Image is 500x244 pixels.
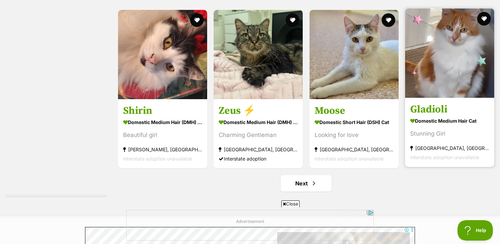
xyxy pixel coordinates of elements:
[219,117,298,127] strong: Domestic Medium Hair (DMH) Cat
[405,98,494,167] a: Gladioli Domestic Medium Hair Cat Stunning Girl [GEOGRAPHIC_DATA], [GEOGRAPHIC_DATA] Interstate a...
[410,103,489,116] h3: Gladioli
[382,13,395,27] button: favourite
[281,175,332,192] a: Next page
[214,99,303,168] a: Zeus ⚡ Domestic Medium Hair (DMH) Cat Charming Gentleman [GEOGRAPHIC_DATA], [GEOGRAPHIC_DATA] Int...
[315,145,394,154] strong: [GEOGRAPHIC_DATA], [GEOGRAPHIC_DATA]
[410,154,479,160] span: Interstate adoption unavailable
[219,131,298,140] div: Charming Gentleman
[123,117,202,127] strong: Domestic Medium Hair (DMH) Cat
[123,131,202,140] div: Beautiful girl
[310,10,399,99] img: Moose - Domestic Short Hair (DSH) Cat
[281,200,300,207] span: Close
[457,220,493,241] iframe: Help Scout Beacon - Open
[286,13,300,27] button: favourite
[477,12,491,26] button: favourite
[310,99,399,168] a: Moose Domestic Short Hair (DSH) Cat Looking for love [GEOGRAPHIC_DATA], [GEOGRAPHIC_DATA] Interst...
[123,145,202,154] strong: [PERSON_NAME], [GEOGRAPHIC_DATA]
[117,175,495,192] nav: Pagination
[410,116,489,126] strong: Domestic Medium Hair Cat
[315,104,394,117] h3: Moose
[219,154,298,163] div: Interstate adoption
[123,104,202,117] h3: Shirin
[219,104,298,117] h3: Zeus ⚡
[410,129,489,138] div: Stunning Girl
[123,156,192,162] span: Interstate adoption unavailable
[410,143,489,153] strong: [GEOGRAPHIC_DATA], [GEOGRAPHIC_DATA]
[118,99,207,168] a: Shirin Domestic Medium Hair (DMH) Cat Beautiful girl [PERSON_NAME], [GEOGRAPHIC_DATA] Interstate ...
[315,117,394,127] strong: Domestic Short Hair (DSH) Cat
[118,10,207,99] img: Shirin - Domestic Medium Hair (DMH) Cat
[190,13,204,27] button: favourite
[405,9,494,98] img: Gladioli - Domestic Medium Hair Cat
[219,145,298,154] strong: [GEOGRAPHIC_DATA], [GEOGRAPHIC_DATA]
[315,156,384,162] span: Interstate adoption unavailable
[126,210,374,241] iframe: Advertisement
[315,131,394,140] div: Looking for love
[214,10,303,99] img: Zeus ⚡ - Domestic Medium Hair (DMH) Cat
